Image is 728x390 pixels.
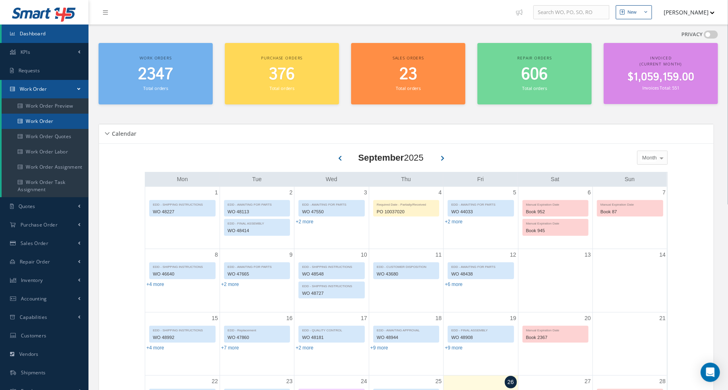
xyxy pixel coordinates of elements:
td: September 17, 2025 [294,312,369,376]
td: September 14, 2025 [593,249,667,312]
a: September 16, 2025 [285,312,294,324]
span: Quotes [19,203,35,210]
td: September 20, 2025 [518,312,592,376]
td: September 5, 2025 [444,187,518,249]
td: September 2, 2025 [220,187,294,249]
div: EDD - AWAITING FOR PARTS [448,200,513,207]
span: Customers [21,332,47,339]
td: September 6, 2025 [518,187,592,249]
div: WO 44033 [448,207,513,216]
span: Sales Order [21,240,48,247]
a: September 14, 2025 [658,249,667,261]
div: WO 48414 [224,226,290,235]
a: Work Order Task Assignment [2,175,88,197]
a: September 10, 2025 [359,249,369,261]
a: September 26, 2025 [505,376,517,388]
span: KPIs [21,49,30,55]
span: Work orders [140,55,171,61]
a: Thursday [399,174,412,184]
a: Purchase orders 376 Total orders [225,43,339,104]
div: EDD - SHIPPING INSTRUCTIONS [150,263,215,270]
button: New [616,5,652,19]
a: September 12, 2025 [508,249,518,261]
div: EDD - SHIPPING INSTRUCTIONS [150,200,215,207]
td: September 7, 2025 [593,187,667,249]
div: Open Intercom Messenger [701,363,720,382]
div: WO 47550 [299,207,364,216]
a: September 18, 2025 [434,312,444,324]
a: September 28, 2025 [658,376,667,387]
b: September [358,153,404,163]
span: Sales orders [393,55,424,61]
span: Shipments [21,369,46,376]
div: 2025 [358,151,424,164]
a: Saturday [549,174,561,184]
span: Month [640,154,657,162]
div: EDD - AWAITING FOR PARTS [224,200,290,207]
div: WO 48181 [299,333,364,342]
td: September 16, 2025 [220,312,294,376]
div: Manual Expiration Date [523,219,588,226]
div: WO 48992 [150,333,215,342]
div: WO 46640 [150,270,215,279]
div: EDD - CUSTOMER DISPOSITION [374,263,439,270]
a: Friday [476,174,485,184]
div: WO 48908 [448,333,513,342]
a: Tuesday [251,174,263,184]
div: WO 48227 [150,207,215,216]
a: Invoiced (Current Month) $1,059,159.00 Invoices Total: 551 [604,43,718,104]
td: September 11, 2025 [369,249,443,312]
a: Work Order [2,80,88,98]
div: EDD - SHIPPING INSTRUCTIONS [150,326,215,333]
a: September 1, 2025 [213,187,220,198]
small: Total orders [396,85,421,91]
span: $1,059,159.00 [627,69,694,85]
a: Show 2 more events [296,219,313,225]
td: September 15, 2025 [145,312,220,376]
div: WO 48113 [224,207,290,216]
div: EDD - AWAITING APPROVAL [374,326,439,333]
a: Repair orders 606 Total orders [477,43,592,104]
div: WO 47860 [224,333,290,342]
span: Work Order [20,86,47,92]
a: September 17, 2025 [359,312,369,324]
a: Work Order Preview [2,98,88,114]
td: September 12, 2025 [444,249,518,312]
span: Repair orders [517,55,551,61]
div: Required Date - Partially/Received [374,200,439,207]
span: Dashboard [20,30,46,37]
a: Show 4 more events [146,282,164,287]
a: Sunday [623,174,636,184]
td: September 19, 2025 [444,312,518,376]
a: September 22, 2025 [210,376,220,387]
small: Total orders [522,85,547,91]
a: Show 2 more events [296,345,313,351]
a: September 21, 2025 [658,312,667,324]
div: EDD - Replacement [224,326,290,333]
a: September 9, 2025 [288,249,294,261]
a: Sales orders 23 Total orders [351,43,465,104]
span: Purchase Order [21,221,58,228]
div: EDD - SHIPPING INSTRUCTIONS [299,282,364,289]
div: Book 952 [523,207,588,216]
a: Show 6 more events [445,282,463,287]
h5: Calendar [109,128,136,137]
span: 606 [521,63,548,86]
div: New [627,9,637,16]
span: Vendors [19,351,39,357]
input: Search WO, PO, SO, RO [533,5,609,20]
a: September 8, 2025 [213,249,220,261]
a: September 3, 2025 [362,187,369,198]
a: Work Order Labor [2,144,88,159]
div: WO 48438 [448,270,513,279]
td: September 10, 2025 [294,249,369,312]
span: Purchase orders [261,55,303,61]
td: September 9, 2025 [220,249,294,312]
div: EDD - SHIPPING INSTRUCTIONS [299,263,364,270]
a: September 4, 2025 [437,187,443,198]
td: September 3, 2025 [294,187,369,249]
a: September 19, 2025 [508,312,518,324]
a: Wednesday [324,174,339,184]
td: September 4, 2025 [369,187,443,249]
td: September 13, 2025 [518,249,592,312]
